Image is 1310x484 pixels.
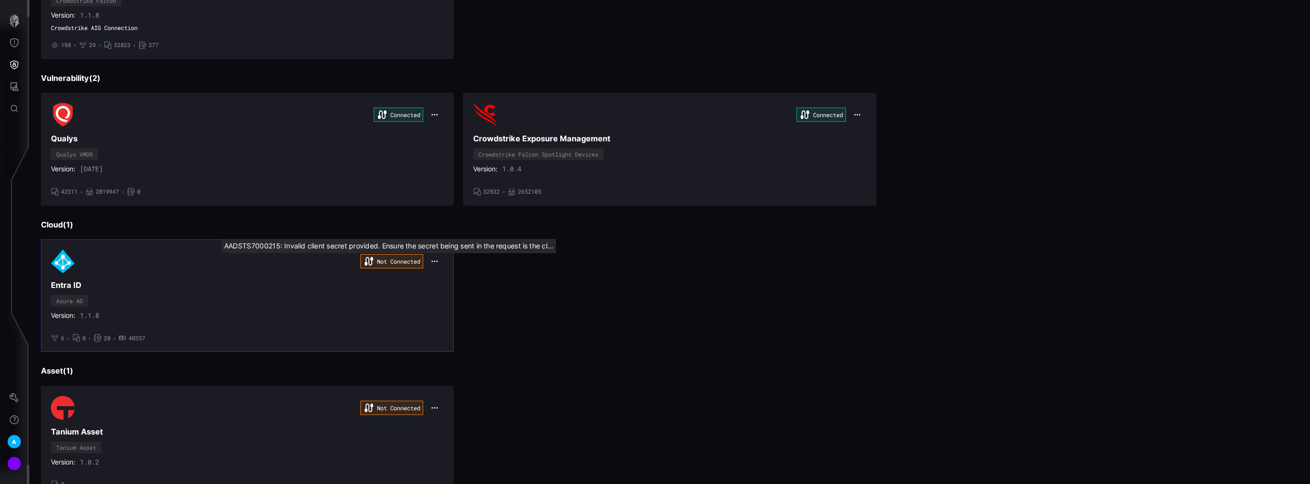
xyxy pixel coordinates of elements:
[88,335,91,342] span: •
[796,108,846,122] div: Connected
[51,280,444,290] h3: Entra ID
[149,41,159,49] span: 377
[374,108,423,122] div: Connected
[56,151,93,157] div: Qualys VMDR
[473,103,497,127] img: Crowdstrike Falcon Spotlight Devices
[483,188,500,196] span: 32832
[51,249,75,273] img: Azure AD
[51,396,75,420] img: Tanium Asset
[96,188,119,196] span: 2019947
[360,401,423,415] div: Not Connected
[80,311,99,320] span: 1.1.8
[51,103,75,127] img: Qualys VMDR
[51,165,75,173] span: Version:
[41,366,1299,376] h3: Asset ( 1 )
[129,335,145,342] span: 40357
[89,41,96,49] span: 29
[80,11,99,20] span: 1.1.8
[12,437,16,447] span: A
[502,188,506,196] span: •
[0,431,28,453] button: A
[61,41,71,49] span: 198
[51,427,444,437] h3: Tanium Asset
[104,335,110,342] span: 20
[41,73,1299,83] h3: Vulnerability ( 2 )
[360,254,423,268] div: Not Connected
[121,188,125,196] span: •
[51,311,75,320] span: Version:
[80,458,99,466] span: 1.0.2
[473,134,866,144] h3: Crowdstrike Exposure Management
[518,188,541,196] span: 2652105
[51,134,444,144] h3: Qualys
[478,151,598,157] div: Crowdstrike Falcon Spotlight Devices
[98,41,101,49] span: •
[56,298,83,304] div: Azure AD
[51,11,75,20] span: Version:
[502,165,521,173] span: 1.0.4
[133,41,136,49] span: •
[61,335,64,342] span: 6
[61,188,78,196] span: 42311
[51,24,444,32] span: Crowdstrike AIG Connection
[80,165,103,173] span: [DATE]
[41,220,1299,230] h3: Cloud ( 1 )
[80,188,83,196] span: •
[73,41,77,49] span: •
[473,165,497,173] span: Version:
[137,188,140,196] span: 0
[67,335,70,342] span: •
[51,458,75,466] span: Version:
[113,335,116,342] span: •
[82,335,86,342] span: 0
[114,41,130,49] span: 32823
[56,444,96,450] div: Tanium Asset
